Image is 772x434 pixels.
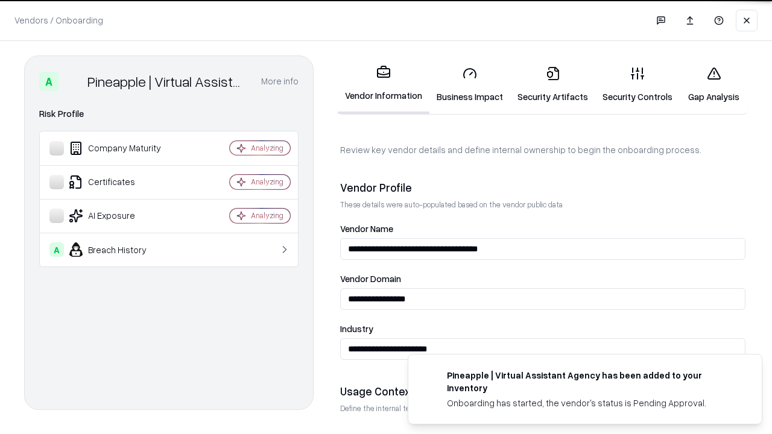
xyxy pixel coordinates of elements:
[423,369,437,383] img: trypineapple.com
[340,403,745,414] p: Define the internal team and reason for using this vendor. This helps assess business relevance a...
[340,143,745,156] p: Review key vendor details and define internal ownership to begin the onboarding process.
[510,57,595,113] a: Security Artifacts
[39,107,299,121] div: Risk Profile
[429,57,510,113] a: Business Impact
[49,175,194,189] div: Certificates
[87,72,247,91] div: Pineapple | Virtual Assistant Agency
[340,324,745,333] label: Industry
[251,210,283,221] div: Analyzing
[340,200,745,210] p: These details were auto-populated based on the vendor public data
[14,14,103,27] p: Vendors / Onboarding
[338,55,429,114] a: Vendor Information
[447,397,733,409] div: Onboarding has started, the vendor's status is Pending Approval.
[251,143,283,153] div: Analyzing
[39,72,59,91] div: A
[49,242,64,257] div: A
[340,180,745,195] div: Vendor Profile
[680,57,748,113] a: Gap Analysis
[447,369,733,394] div: Pineapple | Virtual Assistant Agency has been added to your inventory
[340,224,745,233] label: Vendor Name
[595,57,680,113] a: Security Controls
[340,384,745,398] div: Usage Context
[49,242,194,257] div: Breach History
[49,209,194,223] div: AI Exposure
[261,71,299,92] button: More info
[251,177,283,187] div: Analyzing
[49,141,194,156] div: Company Maturity
[340,274,745,283] label: Vendor Domain
[63,72,83,91] img: Pineapple | Virtual Assistant Agency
